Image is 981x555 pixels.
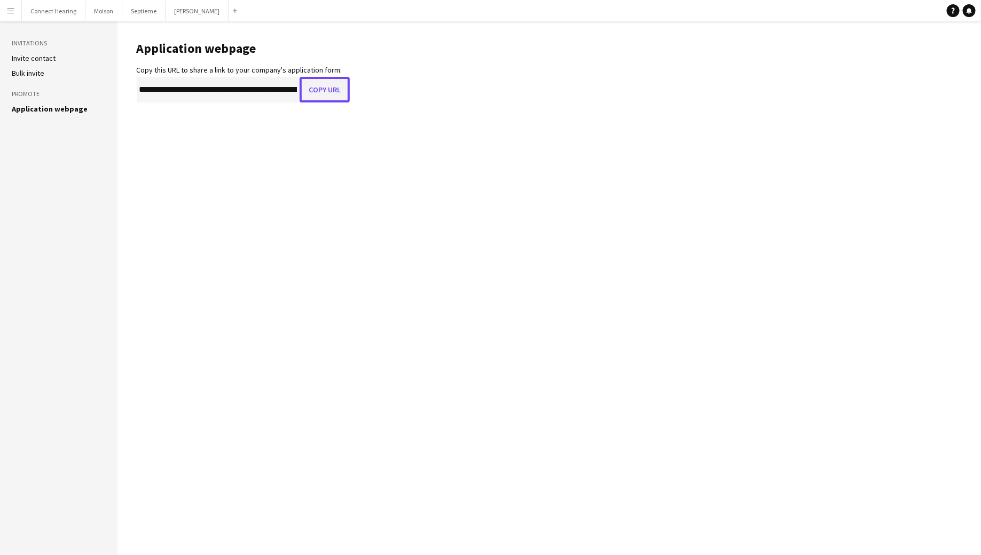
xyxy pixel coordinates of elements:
[12,104,88,114] a: Application webpage
[166,1,229,21] button: [PERSON_NAME]
[12,38,106,48] h3: Invitations
[300,77,350,102] button: Copy URL
[12,68,44,78] a: Bulk invite
[136,41,350,57] h1: Application webpage
[12,53,56,63] a: Invite contact
[22,1,85,21] button: Connect Hearing
[122,1,166,21] button: Septieme
[12,89,106,99] h3: Promote
[136,65,350,75] div: Copy this URL to share a link to your company's application form:
[85,1,122,21] button: Molson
